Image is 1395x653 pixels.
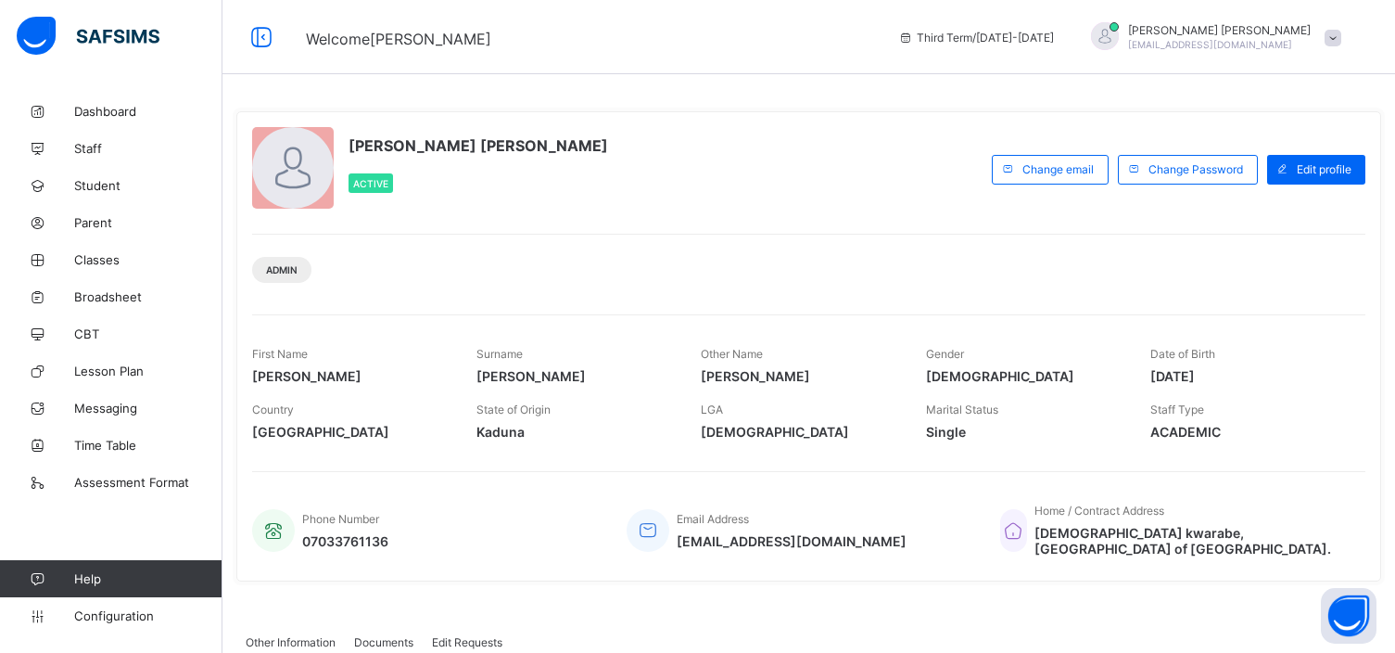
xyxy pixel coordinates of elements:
span: Broadsheet [74,289,222,304]
span: Single [926,424,1122,440]
span: Edit Requests [432,635,502,649]
span: Dashboard [74,104,222,119]
span: Classes [74,252,222,267]
div: FrancisVICTOR [1072,22,1351,53]
span: Messaging [74,401,222,416]
span: [DATE] [1150,368,1347,384]
span: Gender [926,347,964,361]
span: LGA [701,403,723,416]
span: Email Address [677,512,749,526]
span: State of Origin [476,403,551,416]
span: First Name [252,347,308,361]
span: Staff Type [1150,403,1204,416]
span: Other Name [701,347,763,361]
span: [PERSON_NAME] [701,368,897,384]
span: [PERSON_NAME] [252,368,449,384]
span: Home / Contract Address [1034,504,1164,518]
span: [DEMOGRAPHIC_DATA] [926,368,1122,384]
span: session/term information [898,31,1054,45]
span: Admin [266,264,298,275]
span: Change Password [1148,162,1243,176]
span: [PERSON_NAME] [PERSON_NAME] [1128,23,1311,37]
span: [PERSON_NAME] [476,368,673,384]
span: CBT [74,326,222,341]
span: [PERSON_NAME] [PERSON_NAME] [349,136,608,155]
span: Kaduna [476,424,673,440]
span: Phone Number [302,512,379,526]
span: [GEOGRAPHIC_DATA] [252,424,449,440]
span: [DEMOGRAPHIC_DATA] kwarabe, [GEOGRAPHIC_DATA] of [GEOGRAPHIC_DATA]. [1034,525,1347,557]
span: Documents [354,635,413,649]
span: [DEMOGRAPHIC_DATA] [701,424,897,440]
span: ACADEMIC [1150,424,1347,440]
span: Country [252,403,294,416]
span: Change email [1022,162,1094,176]
span: Staff [74,141,222,156]
span: Lesson Plan [74,364,222,378]
span: [EMAIL_ADDRESS][DOMAIN_NAME] [677,533,907,549]
span: Marital Status [926,403,998,416]
span: Student [74,178,222,193]
button: Open asap [1321,588,1376,644]
span: Time Table [74,438,222,453]
span: [EMAIL_ADDRESS][DOMAIN_NAME] [1128,39,1292,50]
span: Date of Birth [1150,347,1215,361]
img: safsims [17,17,159,56]
span: Edit profile [1297,162,1351,176]
span: Welcome [PERSON_NAME] [306,30,491,48]
span: 07033761136 [302,533,388,549]
span: Assessment Format [74,475,222,490]
span: Active [353,178,388,189]
span: Parent [74,215,222,230]
span: Other Information [246,635,336,649]
span: Help [74,571,222,586]
span: Surname [476,347,523,361]
span: Configuration [74,608,222,623]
